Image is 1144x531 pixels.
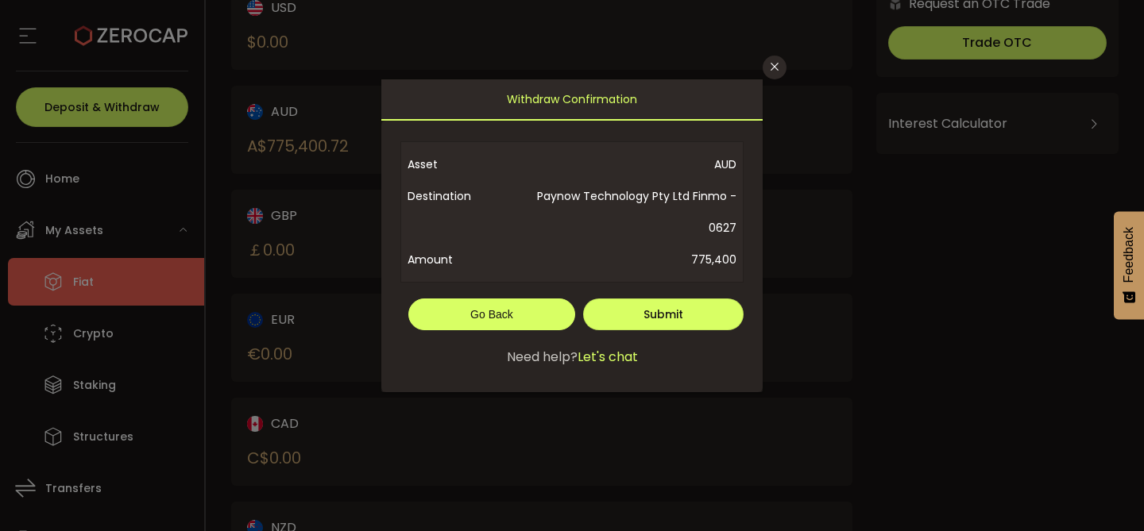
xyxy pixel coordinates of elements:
[408,148,508,180] span: Asset
[1114,211,1144,319] button: Feedback - Show survey
[508,244,736,275] span: 775,400
[508,180,736,244] span: Paynow Technology Pty Ltd Finmo - 0627
[1065,455,1144,531] iframe: Chat Widget
[381,79,763,391] div: dialog
[408,298,575,330] button: Go Back
[507,348,578,367] span: Need help?
[643,306,683,322] span: Submit
[408,180,508,244] span: Destination
[583,298,744,330] button: Submit
[508,148,736,180] span: AUD
[763,56,786,79] button: Close
[507,79,637,119] span: Withdraw Confirmation
[408,244,508,275] span: Amount
[578,348,638,367] span: Let's chat
[1122,227,1136,283] span: Feedback
[470,308,513,321] span: Go Back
